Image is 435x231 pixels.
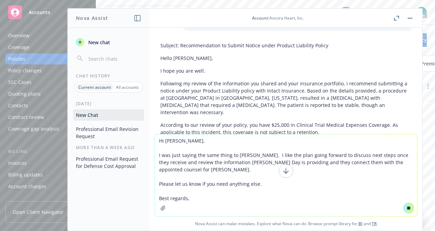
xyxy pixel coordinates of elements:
a: TR [372,221,377,227]
img: photo [416,7,427,18]
span: New chat [87,39,110,46]
p: I hope you are well. [160,67,411,74]
a: Invoices [5,158,90,169]
div: Coverage [8,42,29,53]
p: Subject: Recommendation to Submit Notice under Product Liability Policy [160,42,411,49]
div: Billing [5,148,90,155]
a: Account charges [5,181,90,192]
button: Professional Email Revision Request [73,123,144,142]
span: Nova Assist can make mistakes. Explore what Nova can do: Browse prompt library for and [152,217,420,231]
p: All accounts [116,84,139,90]
a: BI [358,221,362,227]
a: Contract review [5,112,90,123]
span: Account [252,15,268,21]
div: [DATE] [68,101,149,107]
a: Search [384,5,398,19]
div: Contacts [8,100,28,111]
a: Coverage [5,42,90,53]
div: Account charges [8,181,46,192]
a: Report a Bug [369,5,382,19]
div: Invoices [8,158,27,169]
a: more [424,82,432,90]
a: Billing updates [5,169,90,180]
div: Quoting plans [8,88,41,99]
div: Coverage gap analysis [8,123,59,134]
button: New chat [73,36,144,48]
div: : Ancora Heart, Inc. [252,15,304,21]
button: Ancora Heart, Inc. [104,5,190,19]
div: Billing updates [8,169,43,180]
button: Professional Email Request for Defense Cost Approval [73,153,144,172]
a: Overview [5,30,90,41]
a: Policy changes [5,65,90,76]
a: Switch app [400,5,414,19]
span: Open Client Navigator [13,208,64,216]
span: Accounts [29,10,50,15]
p: Following my review of the information you shared and your insurance portfolio, I recommend submi... [160,80,411,116]
h1: Nova Assist [76,14,108,22]
div: Policy changes [8,65,42,76]
a: Contacts [5,100,90,111]
a: Coverage gap analysis [5,123,90,134]
div: Policies [8,53,25,64]
a: Policies [5,53,90,64]
a: Installment plans [5,193,90,204]
div: 99+ [345,7,351,13]
div: Chat History [68,73,149,79]
a: SSC Cases [5,77,90,88]
div: Overview [8,30,29,41]
div: SSC Cases [8,77,31,88]
textarea: Hi [PERSON_NAME], I was just saying the same thing to [PERSON_NAME]. I like the plan going forwar... [155,134,417,216]
a: Quoting plans [5,88,90,99]
div: More than a week ago [68,145,149,150]
p: Current account [78,84,111,90]
button: New Chat [73,109,144,121]
div: Installment plans [8,193,48,204]
p: According to our review of your policy, you have $25,000 in Clinical Trial Medical Expenses Cover... [160,121,411,136]
a: Stop snowing [353,5,367,19]
input: Search chats [87,54,141,63]
a: Accounts [5,3,90,22]
div: Contract review [8,112,44,123]
p: Hello [PERSON_NAME], [160,54,411,62]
